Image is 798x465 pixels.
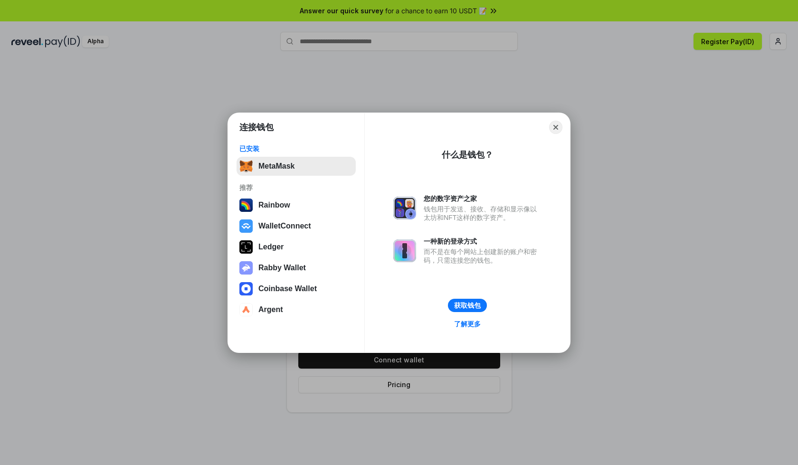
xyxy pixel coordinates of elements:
[258,243,284,251] div: Ledger
[454,320,481,328] div: 了解更多
[258,222,311,230] div: WalletConnect
[424,205,541,222] div: 钱包用于发送、接收、存储和显示像以太坊和NFT这样的数字资产。
[237,300,356,319] button: Argent
[239,183,353,192] div: 推荐
[237,237,356,256] button: Ledger
[237,196,356,215] button: Rainbow
[258,201,290,209] div: Rainbow
[454,301,481,310] div: 获取钱包
[239,240,253,254] img: svg+xml,%3Csvg%20xmlns%3D%22http%3A%2F%2Fwww.w3.org%2F2000%2Fsvg%22%20width%3D%2228%22%20height%3...
[258,264,306,272] div: Rabby Wallet
[239,122,274,133] h1: 连接钱包
[239,199,253,212] img: svg+xml,%3Csvg%20width%3D%22120%22%20height%3D%22120%22%20viewBox%3D%220%200%20120%20120%22%20fil...
[448,318,486,330] a: 了解更多
[258,162,294,171] div: MetaMask
[424,194,541,203] div: 您的数字资产之家
[393,197,416,219] img: svg+xml,%3Csvg%20xmlns%3D%22http%3A%2F%2Fwww.w3.org%2F2000%2Fsvg%22%20fill%3D%22none%22%20viewBox...
[239,261,253,275] img: svg+xml,%3Csvg%20xmlns%3D%22http%3A%2F%2Fwww.w3.org%2F2000%2Fsvg%22%20fill%3D%22none%22%20viewBox...
[239,303,253,316] img: svg+xml,%3Csvg%20width%3D%2228%22%20height%3D%2228%22%20viewBox%3D%220%200%2028%2028%22%20fill%3D...
[448,299,487,312] button: 获取钱包
[258,285,317,293] div: Coinbase Wallet
[237,279,356,298] button: Coinbase Wallet
[239,219,253,233] img: svg+xml,%3Csvg%20width%3D%2228%22%20height%3D%2228%22%20viewBox%3D%220%200%2028%2028%22%20fill%3D...
[237,258,356,277] button: Rabby Wallet
[239,144,353,153] div: 已安装
[239,160,253,173] img: svg+xml,%3Csvg%20fill%3D%22none%22%20height%3D%2233%22%20viewBox%3D%220%200%2035%2033%22%20width%...
[549,121,562,134] button: Close
[442,149,493,161] div: 什么是钱包？
[237,217,356,236] button: WalletConnect
[424,247,541,265] div: 而不是在每个网站上创建新的账户和密码，只需连接您的钱包。
[393,239,416,262] img: svg+xml,%3Csvg%20xmlns%3D%22http%3A%2F%2Fwww.w3.org%2F2000%2Fsvg%22%20fill%3D%22none%22%20viewBox...
[258,305,283,314] div: Argent
[237,157,356,176] button: MetaMask
[239,282,253,295] img: svg+xml,%3Csvg%20width%3D%2228%22%20height%3D%2228%22%20viewBox%3D%220%200%2028%2028%22%20fill%3D...
[424,237,541,246] div: 一种新的登录方式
